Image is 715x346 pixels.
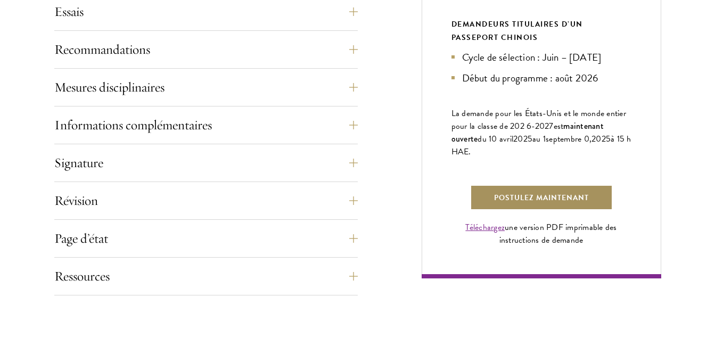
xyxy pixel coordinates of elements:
button: Signature [54,150,358,176]
span: septembre 0 [546,133,589,145]
span: 5 [528,133,532,145]
button: Recommandations [54,37,358,62]
span: à 15 h HAE. [451,133,631,158]
span: maintenant ouverte [451,120,604,145]
span: 202 [591,133,606,145]
span: , [589,133,591,145]
span: 7 [549,120,553,133]
button: Page d’état [54,226,358,251]
span: 6-202 [527,120,549,133]
a: Postulez maintenant [470,185,613,210]
span: 202 [513,133,528,145]
a: Téléchargez [465,221,505,234]
div: DEMANDEURS TITULAIRES D’UN PASSEPORT CHINOIS [451,18,631,44]
div: une version PDF imprimable des instructions de demande [451,221,631,246]
span: du 10 avril [478,133,513,145]
button: Révision [54,188,358,213]
li: Cycle de sélection : Juin – [DATE] [451,50,631,65]
button: Informations complémentaires [54,112,358,138]
button: Mesures disciplinaires [54,75,358,100]
span: 5 [606,133,611,145]
button: Ressources [54,263,358,289]
span: au 1 [532,133,546,145]
span: La demande pour les États-Unis et le monde entier pour la classe de 202 [451,107,626,133]
span: est [451,107,626,133]
li: Début du programme : août 2026 [451,70,631,86]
